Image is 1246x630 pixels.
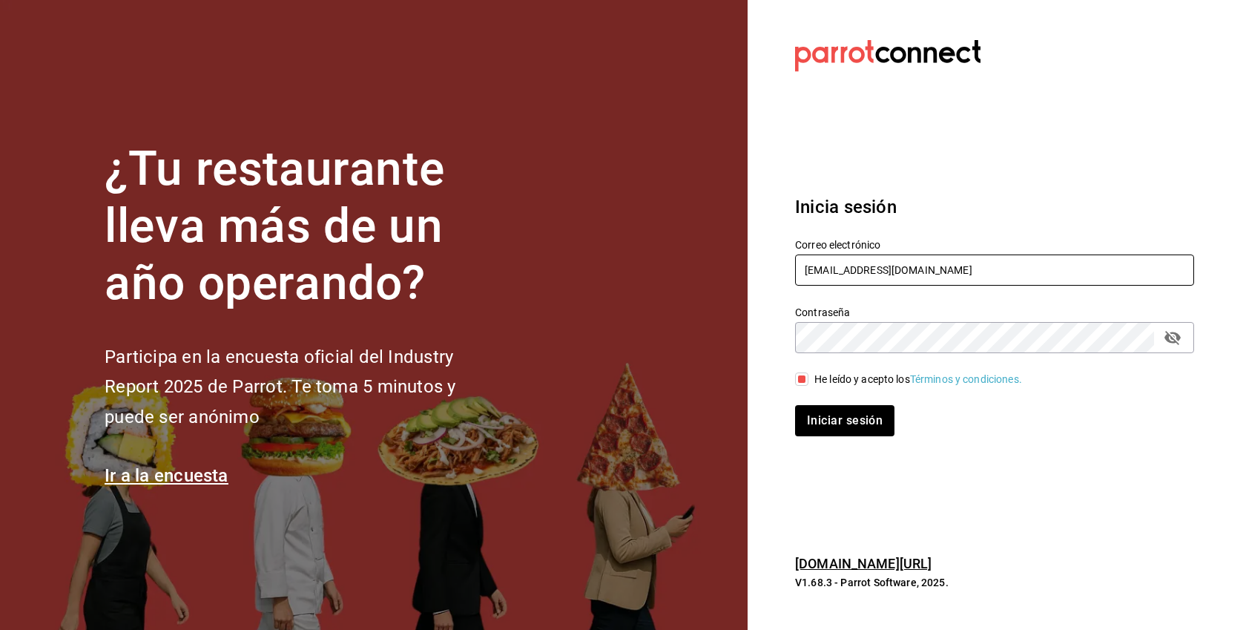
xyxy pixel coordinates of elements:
button: passwordField [1160,325,1185,350]
p: V1.68.3 - Parrot Software, 2025. [795,575,1194,590]
div: He leído y acepto los [814,372,1022,387]
a: Ir a la encuesta [105,465,228,486]
label: Correo electrónico [795,240,1194,250]
label: Contraseña [795,307,1194,318]
h3: Inicia sesión [795,194,1194,220]
input: Ingresa tu correo electrónico [795,255,1194,286]
h1: ¿Tu restaurante lleva más de un año operando? [105,141,505,312]
a: [DOMAIN_NAME][URL] [795,556,932,571]
button: Iniciar sesión [795,405,894,436]
a: Términos y condiciones. [910,373,1022,385]
h2: Participa en la encuesta oficial del Industry Report 2025 de Parrot. Te toma 5 minutos y puede se... [105,342,505,433]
